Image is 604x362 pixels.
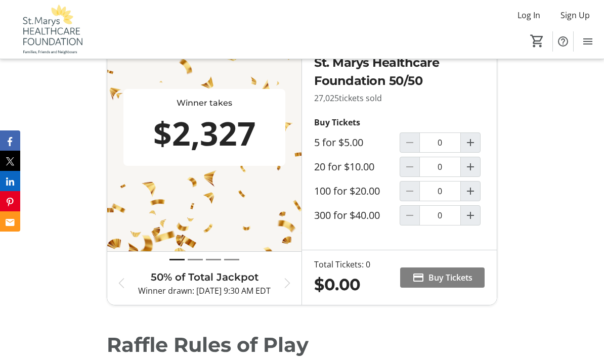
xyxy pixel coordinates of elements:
label: 5 for $5.00 [314,137,363,149]
button: Draw 2 [188,254,203,265]
button: Increment by one [461,206,480,225]
button: Increment by one [461,182,480,201]
button: Log In [509,7,548,23]
button: Cart [528,32,546,50]
button: Increment by one [461,157,480,176]
button: Increment by one [461,133,480,152]
button: Menu [578,31,598,52]
p: Winner drawn: [DATE] 9:30 AM EDT [136,285,273,297]
img: St. Marys Healthcare Foundation's Logo [6,4,96,55]
div: Raffle Rules of Play [107,330,497,360]
p: 27,025 tickets sold [314,92,485,104]
img: 50/50 Prize [107,4,301,251]
button: Sign Up [552,7,598,23]
label: 300 for $40.00 [314,209,380,221]
strong: Buy Tickets [314,117,360,128]
div: $2,327 [127,109,281,158]
button: Draw 1 [169,254,185,265]
span: Buy Tickets [428,271,472,284]
div: $0.00 [314,273,370,297]
div: Winner takes [127,97,281,109]
span: Sign Up [560,9,590,21]
button: Draw 3 [206,254,221,265]
span: Log In [517,9,540,21]
button: Draw 4 [224,254,239,265]
label: 20 for $10.00 [314,161,374,173]
label: 100 for $20.00 [314,185,380,197]
button: Help [553,31,573,52]
h2: St. Marys Healthcare Foundation 50/50 [314,54,485,90]
h3: 50% of Total Jackpot [136,269,273,285]
button: Buy Tickets [400,267,485,288]
div: Total Tickets: 0 [314,258,370,270]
